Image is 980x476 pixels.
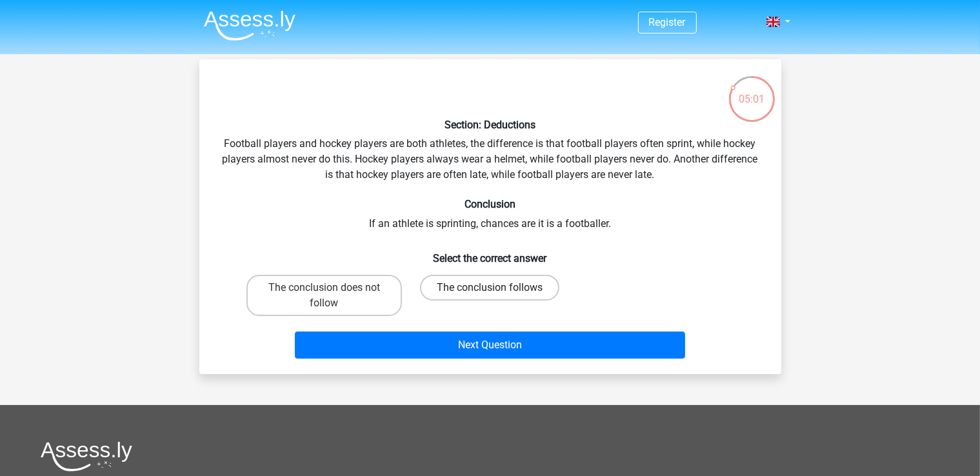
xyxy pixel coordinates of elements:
[246,275,402,316] label: The conclusion does not follow
[649,16,686,28] a: Register
[205,70,776,364] div: Football players and hockey players are both athletes, the difference is that football players of...
[204,10,295,41] img: Assessly
[220,242,761,264] h6: Select the correct answer
[41,441,132,471] img: Assessly logo
[295,332,685,359] button: Next Question
[220,198,761,210] h6: Conclusion
[220,119,761,131] h6: Section: Deductions
[728,75,776,107] div: 05:01
[420,275,559,301] label: The conclusion follows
